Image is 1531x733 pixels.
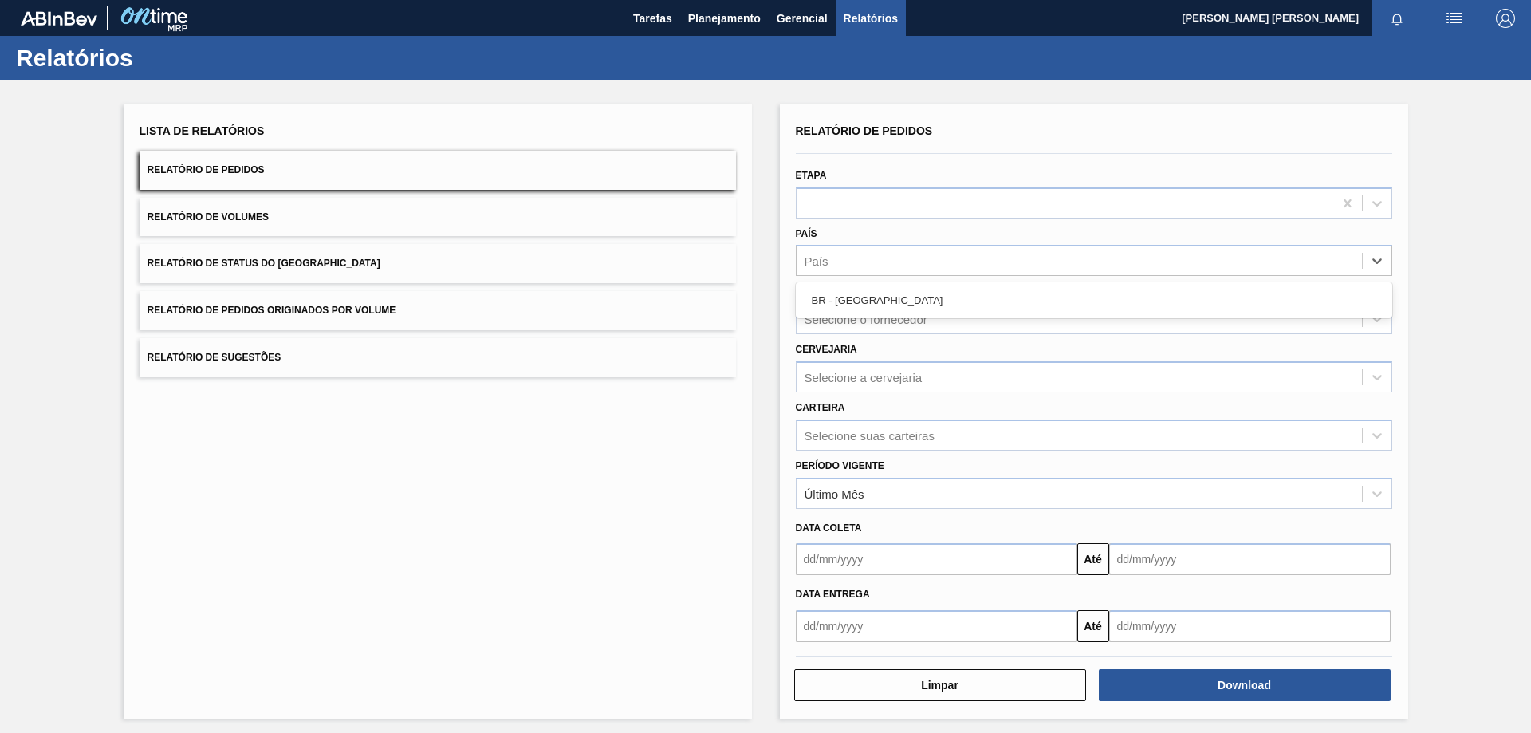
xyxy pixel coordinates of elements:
[805,487,864,500] div: Último Mês
[1445,9,1464,28] img: userActions
[1496,9,1515,28] img: Logout
[844,9,898,28] span: Relatórios
[140,198,736,237] button: Relatório de Volumes
[805,370,923,384] div: Selecione a cervejaria
[148,164,265,175] span: Relatório de Pedidos
[1077,610,1109,642] button: Até
[688,9,761,28] span: Planejamento
[16,49,299,67] h1: Relatórios
[140,244,736,283] button: Relatório de Status do [GEOGRAPHIC_DATA]
[796,402,845,413] label: Carteira
[633,9,672,28] span: Tarefas
[1077,543,1109,575] button: Até
[796,460,884,471] label: Período Vigente
[1372,7,1423,30] button: Notificações
[805,254,828,268] div: País
[796,589,870,600] span: Data entrega
[794,669,1086,701] button: Limpar
[148,352,281,363] span: Relatório de Sugestões
[796,228,817,239] label: País
[796,170,827,181] label: Etapa
[1109,543,1391,575] input: dd/mm/yyyy
[796,344,857,355] label: Cervejaria
[140,291,736,330] button: Relatório de Pedidos Originados por Volume
[1099,669,1391,701] button: Download
[805,428,935,442] div: Selecione suas carteiras
[796,543,1077,575] input: dd/mm/yyyy
[805,313,927,326] div: Selecione o fornecedor
[140,151,736,190] button: Relatório de Pedidos
[796,286,1392,315] div: BR - [GEOGRAPHIC_DATA]
[796,610,1077,642] input: dd/mm/yyyy
[140,338,736,377] button: Relatório de Sugestões
[777,9,828,28] span: Gerencial
[796,124,933,137] span: Relatório de Pedidos
[21,11,97,26] img: TNhmsLtSVTkK8tSr43FrP2fwEKptu5GPRR3wAAAABJRU5ErkJggg==
[796,522,862,534] span: Data coleta
[148,258,380,269] span: Relatório de Status do [GEOGRAPHIC_DATA]
[1109,610,1391,642] input: dd/mm/yyyy
[148,211,269,223] span: Relatório de Volumes
[148,305,396,316] span: Relatório de Pedidos Originados por Volume
[140,124,265,137] span: Lista de Relatórios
